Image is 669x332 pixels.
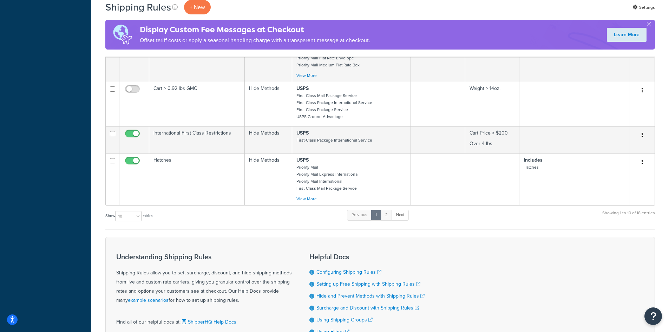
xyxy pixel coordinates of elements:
a: Configuring Shipping Rules [316,268,381,276]
h4: Display Custom Fee Messages at Checkout [140,24,370,35]
small: Priority Mail Priority Mail Express International Priority Mail International First-Class Mail Pa... [296,164,359,191]
select: Showentries [115,211,142,221]
small: First-Class Package International Service [296,137,372,143]
a: Settings [633,2,655,12]
button: Open Resource Center [644,307,662,325]
strong: Includes [524,156,543,164]
strong: USPS [296,85,309,92]
td: Hatches [149,154,245,205]
a: Learn More [607,28,647,42]
td: Weight > 14oz. [465,82,519,126]
strong: USPS [296,156,309,164]
p: Offset tariff costs or apply a seasonal handling charge with a transparent message at checkout. [140,35,370,45]
a: 2 [381,210,392,220]
td: International First Class Restrictions [149,126,245,154]
a: Previous [347,210,372,220]
td: Cart > 0.92 lbs GMC [149,82,245,126]
td: Hide Methods [245,154,292,205]
div: Find all of our helpful docs at: [116,312,292,327]
a: ShipperHQ Help Docs [181,318,236,326]
div: Showing 1 to 10 of 18 entries [602,209,655,224]
small: Hatches [524,164,539,170]
label: Show entries [105,211,153,221]
a: View More [296,196,317,202]
td: Hide Methods [245,82,292,126]
h3: Understanding Shipping Rules [116,253,292,261]
p: Over 4 lbs. [470,140,515,147]
a: example scenarios [128,297,169,304]
div: Shipping Rules allow you to set, surcharge, discount, and hide shipping methods from live and cus... [116,253,292,305]
strong: USPS [296,129,309,137]
img: duties-banner-06bc72dcb5fe05cb3f9472aba00be2ae8eb53ab6f0d8bb03d382ba314ac3c341.png [105,20,140,50]
h1: Shipping Rules [105,0,171,14]
a: Next [392,210,409,220]
h3: Helpful Docs [309,253,425,261]
a: Setting up Free Shipping with Shipping Rules [316,280,420,288]
a: 1 [371,210,381,220]
td: Hide Methods [245,126,292,154]
small: First-Class Mail Package Service First-Class Package International Service First-Class Package Se... [296,92,372,120]
a: Using Shipping Groups [316,316,373,324]
a: View More [296,72,317,79]
a: Hide and Prevent Methods with Shipping Rules [316,292,425,300]
td: Cart Price > $200 [465,126,519,154]
a: Surcharge and Discount with Shipping Rules [316,304,419,312]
